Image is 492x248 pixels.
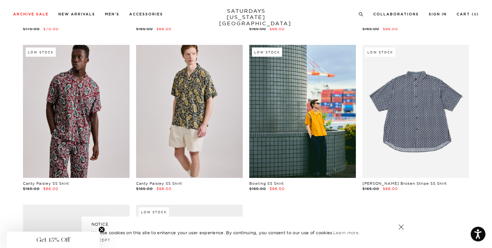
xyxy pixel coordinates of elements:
[136,27,153,31] span: $165.00
[383,27,398,31] span: $66.00
[26,48,56,57] div: Low Stock
[270,27,285,31] span: $66.00
[373,12,419,16] a: Collaborations
[136,186,153,191] span: $165.00
[457,12,479,16] a: Cart (0)
[23,186,40,191] span: $165.00
[383,186,398,191] span: $66.00
[249,27,266,31] span: $165.00
[139,207,169,217] div: Low Stock
[92,229,377,236] p: We use cookies on this site to enhance your user experience. By continuing, you consent to our us...
[36,236,70,244] span: Get 15% Off
[249,181,284,186] a: Bowling SS Shirt
[429,12,447,16] a: Sign In
[43,186,58,191] span: $66.00
[365,48,395,57] div: Low Stock
[98,226,105,233] button: Close teaser
[249,186,266,191] span: $165.00
[58,12,95,16] a: New Arrivals
[23,27,40,31] span: $175.00
[13,12,49,16] a: Archive Sale
[362,186,379,191] span: $165.00
[129,12,163,16] a: Accessories
[23,181,69,186] a: Canty Paisley SS Shirt
[92,238,111,242] a: Accept
[7,232,100,248] div: Get 15% OffClose teaser
[219,8,273,27] a: SATURDAYS[US_STATE][GEOGRAPHIC_DATA]
[105,12,119,16] a: Men's
[270,186,285,191] span: $66.00
[92,221,400,227] h5: NOTICE
[156,27,172,31] span: $66.00
[43,27,59,31] span: $70.00
[156,186,172,191] span: $66.00
[333,230,359,235] a: Learn more
[136,181,182,186] a: Canty Paisley SS Shirt
[362,27,379,31] span: $165.00
[252,48,282,57] div: Low Stock
[474,13,477,16] small: 0
[362,181,447,186] a: [PERSON_NAME] Broken Stripe SS Shirt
